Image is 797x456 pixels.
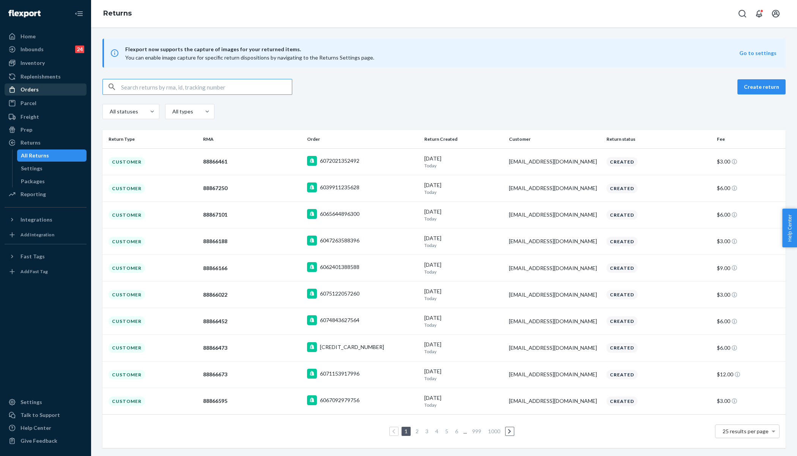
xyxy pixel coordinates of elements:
[20,190,46,198] div: Reporting
[606,184,638,193] div: Created
[737,79,786,94] button: Create return
[509,397,600,405] div: [EMAIL_ADDRESS][DOMAIN_NAME]
[20,126,32,134] div: Prep
[714,130,786,148] th: Fee
[320,370,359,377] div: 6071153917996
[20,139,41,146] div: Returns
[203,371,301,378] div: 88866673
[8,10,41,17] img: Flexport logo
[782,209,797,247] button: Help Center
[5,422,87,434] a: Help Center
[125,45,739,54] span: Flexport now supports the capture of images for your returned items.
[751,6,767,21] button: Open notifications
[714,335,786,361] td: $6.00
[414,428,420,434] a: Page 2
[20,59,45,67] div: Inventory
[5,30,87,42] a: Home
[203,237,301,245] div: 88866188
[434,428,440,434] a: Page 4
[20,253,45,260] div: Fast Tags
[203,158,301,165] div: 88866461
[606,290,638,299] div: Created
[103,9,132,17] a: Returns
[603,130,714,148] th: Return status
[320,396,359,404] div: 6067092979756
[606,343,638,352] div: Created
[606,237,638,246] div: Created
[5,188,87,200] a: Reporting
[444,428,450,434] a: Page 5
[5,83,87,96] a: Orders
[5,57,87,69] a: Inventory
[506,130,603,148] th: Customer
[5,97,87,109] a: Parcel
[20,437,57,445] div: Give Feedback
[714,281,786,308] td: $3.00
[320,157,359,165] div: 6072021352492
[20,424,51,432] div: Help Center
[424,242,503,248] p: Today
[320,237,359,244] div: 6047263588396
[109,396,145,406] div: Customer
[606,370,638,379] div: Created
[203,344,301,352] div: 88866473
[424,181,503,195] div: [DATE]
[454,428,460,434] a: Page 6
[714,388,786,414] td: $3.00
[487,428,502,434] a: Page 1000
[172,108,192,115] div: All types
[463,427,467,436] li: ...
[109,157,145,167] div: Customer
[5,43,87,55] a: Inbounds24
[21,178,45,185] div: Packages
[5,137,87,149] a: Returns
[5,250,87,263] button: Fast Tags
[723,428,769,434] span: 25 results per page
[424,234,503,248] div: [DATE]
[5,435,87,447] button: Give Feedback
[424,322,503,328] p: Today
[424,155,503,169] div: [DATE]
[20,216,52,223] div: Integrations
[20,113,39,121] div: Freight
[21,152,49,159] div: All Returns
[75,46,84,53] div: 24
[109,343,145,352] div: Customer
[509,371,600,378] div: [EMAIL_ADDRESS][DOMAIN_NAME]
[20,86,39,93] div: Orders
[424,288,503,302] div: [DATE]
[403,428,409,434] a: Page 1 is your current page
[606,263,638,273] div: Created
[320,263,359,271] div: 6062401388588
[121,79,292,94] input: Search returns by rma, id, tracking number
[714,175,786,201] td: $6.00
[424,208,503,222] div: [DATE]
[109,370,145,379] div: Customer
[424,375,503,382] p: Today
[509,211,600,219] div: [EMAIL_ADDRESS][DOMAIN_NAME]
[5,71,87,83] a: Replenishments
[714,228,786,255] td: $3.00
[109,210,145,220] div: Customer
[320,343,384,351] div: [CREDIT_CARD_NUMBER]
[471,428,483,434] a: Page 999
[714,201,786,228] td: $6.00
[125,54,374,61] span: You can enable image capture for specific return dispositions by navigating to the Returns Settin...
[509,291,600,299] div: [EMAIL_ADDRESS][DOMAIN_NAME]
[320,210,359,218] div: 6065644896300
[20,33,36,40] div: Home
[768,6,783,21] button: Open account menu
[102,130,200,148] th: Return Type
[109,316,145,326] div: Customer
[5,214,87,226] button: Integrations
[203,397,301,405] div: 88866595
[203,264,301,272] div: 88866166
[424,314,503,328] div: [DATE]
[5,409,87,421] a: Talk to Support
[714,255,786,281] td: $9.00
[509,264,600,272] div: [EMAIL_ADDRESS][DOMAIN_NAME]
[735,6,750,21] button: Open Search Box
[424,348,503,355] p: Today
[5,111,87,123] a: Freight
[739,49,777,57] button: Go to settings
